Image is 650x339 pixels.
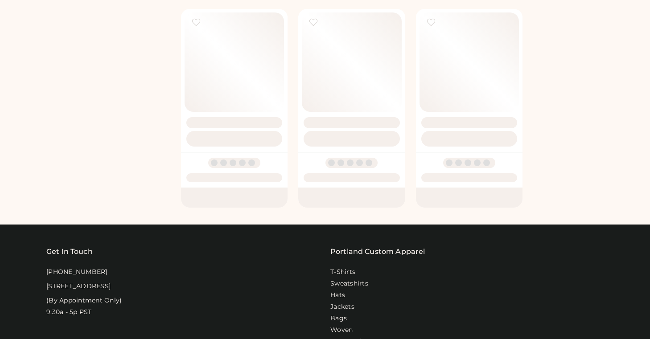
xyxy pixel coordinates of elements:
[46,282,111,291] div: [STREET_ADDRESS]
[46,246,93,257] div: Get In Touch
[330,291,345,300] a: Hats
[330,268,355,277] a: T-Shirts
[330,279,368,288] a: Sweatshirts
[330,326,353,335] a: Woven
[46,296,122,305] div: (By Appointment Only)
[330,314,347,323] a: Bags
[46,308,92,317] div: 9:30a - 5p PST
[46,268,107,277] div: [PHONE_NUMBER]
[330,302,354,311] a: Jackets
[330,246,425,257] a: Portland Custom Apparel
